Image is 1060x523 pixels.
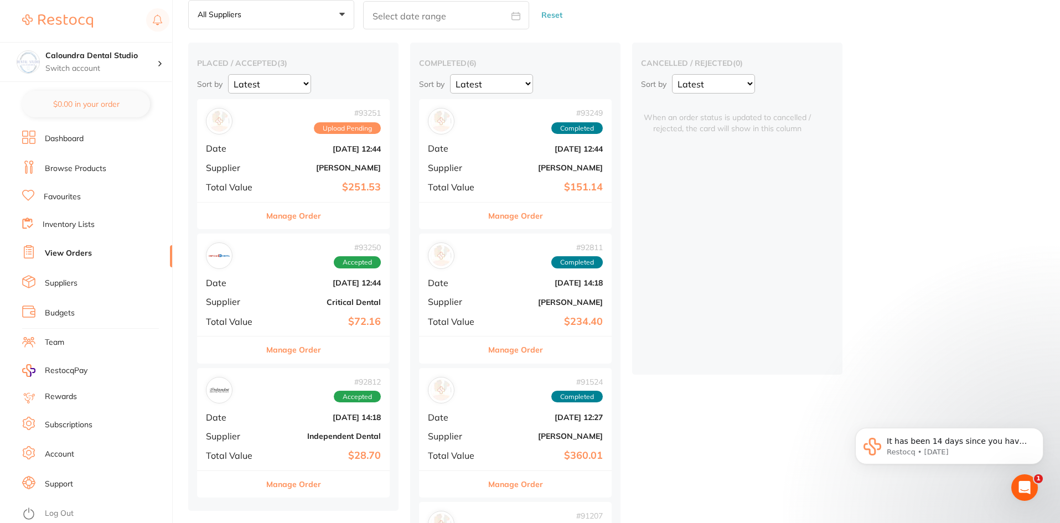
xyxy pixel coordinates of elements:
[270,450,381,462] b: $28.70
[270,278,381,287] b: [DATE] 12:44
[428,143,483,153] span: Date
[45,337,64,348] a: Team
[270,163,381,172] b: [PERSON_NAME]
[641,58,834,68] h2: cancelled / rejected ( 0 )
[492,298,603,307] b: [PERSON_NAME]
[197,79,223,89] p: Sort by
[206,143,261,153] span: Date
[209,245,230,266] img: Critical Dental
[270,144,381,153] b: [DATE] 12:44
[45,50,157,61] h4: Caloundra Dental Studio
[641,99,814,134] span: When an order status is updated to cancelled / rejected, the card will show in this column
[314,122,381,134] span: Upload Pending
[488,336,543,363] button: Manage Order
[45,449,74,460] a: Account
[266,336,321,363] button: Manage Order
[551,108,603,117] span: # 93249
[492,144,603,153] b: [DATE] 12:44
[45,420,92,431] a: Subscriptions
[363,1,529,29] input: Select date range
[428,182,483,192] span: Total Value
[551,256,603,268] span: Completed
[641,79,666,89] p: Sort by
[428,278,483,288] span: Date
[206,182,261,192] span: Total Value
[314,108,381,117] span: # 93251
[428,450,483,460] span: Total Value
[428,431,483,441] span: Supplier
[551,391,603,403] span: Completed
[428,412,483,422] span: Date
[334,391,381,403] span: Accepted
[270,432,381,441] b: Independent Dental
[22,364,35,377] img: RestocqPay
[428,317,483,327] span: Total Value
[206,297,261,307] span: Supplier
[431,111,452,132] img: Henry Schein Halas
[492,316,603,328] b: $234.40
[270,413,381,422] b: [DATE] 14:18
[197,58,390,68] h2: placed / accepted ( 3 )
[334,256,381,268] span: Accepted
[43,219,95,230] a: Inventory Lists
[551,511,603,520] span: # 91207
[428,163,483,173] span: Supplier
[45,63,157,74] p: Switch account
[209,380,230,401] img: Independent Dental
[419,58,612,68] h2: completed ( 6 )
[45,308,75,319] a: Budgets
[266,203,321,229] button: Manage Order
[45,248,92,259] a: View Orders
[45,391,77,402] a: Rewards
[197,99,390,229] div: Adam Dental#93251Upload PendingDate[DATE] 12:44Supplier[PERSON_NAME]Total Value$251.53Manage Order
[1034,474,1043,483] span: 1
[206,450,261,460] span: Total Value
[197,368,390,498] div: Independent Dental#92812AcceptedDate[DATE] 14:18SupplierIndependent DentalTotal Value$28.70Manage...
[45,163,106,174] a: Browse Products
[551,122,603,134] span: Completed
[270,298,381,307] b: Critical Dental
[431,380,452,401] img: Henry Schein Halas
[206,317,261,327] span: Total Value
[22,8,93,34] a: Restocq Logo
[22,91,150,117] button: $0.00 in your order
[45,133,84,144] a: Dashboard
[492,182,603,193] b: $151.14
[270,316,381,328] b: $72.16
[270,182,381,193] b: $251.53
[839,405,1060,493] iframe: Intercom notifications message
[492,278,603,287] b: [DATE] 14:18
[551,377,603,386] span: # 91524
[488,471,543,498] button: Manage Order
[431,245,452,266] img: Adam Dental
[492,413,603,422] b: [DATE] 12:27
[334,377,381,386] span: # 92812
[206,431,261,441] span: Supplier
[428,297,483,307] span: Supplier
[492,432,603,441] b: [PERSON_NAME]
[198,9,246,19] p: All suppliers
[1011,474,1038,501] iframe: Intercom live chat
[551,243,603,252] span: # 92811
[488,203,543,229] button: Manage Order
[334,243,381,252] span: # 93250
[419,79,444,89] p: Sort by
[266,471,321,498] button: Manage Order
[209,111,230,132] img: Adam Dental
[538,1,566,30] button: Reset
[22,364,87,377] a: RestocqPay
[206,412,261,422] span: Date
[45,278,77,289] a: Suppliers
[22,505,169,523] button: Log Out
[44,191,81,203] a: Favourites
[22,14,93,28] img: Restocq Logo
[206,163,261,173] span: Supplier
[197,234,390,364] div: Critical Dental#93250AcceptedDate[DATE] 12:44SupplierCritical DentalTotal Value$72.16Manage Order
[17,51,39,73] img: Caloundra Dental Studio
[45,479,73,490] a: Support
[492,163,603,172] b: [PERSON_NAME]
